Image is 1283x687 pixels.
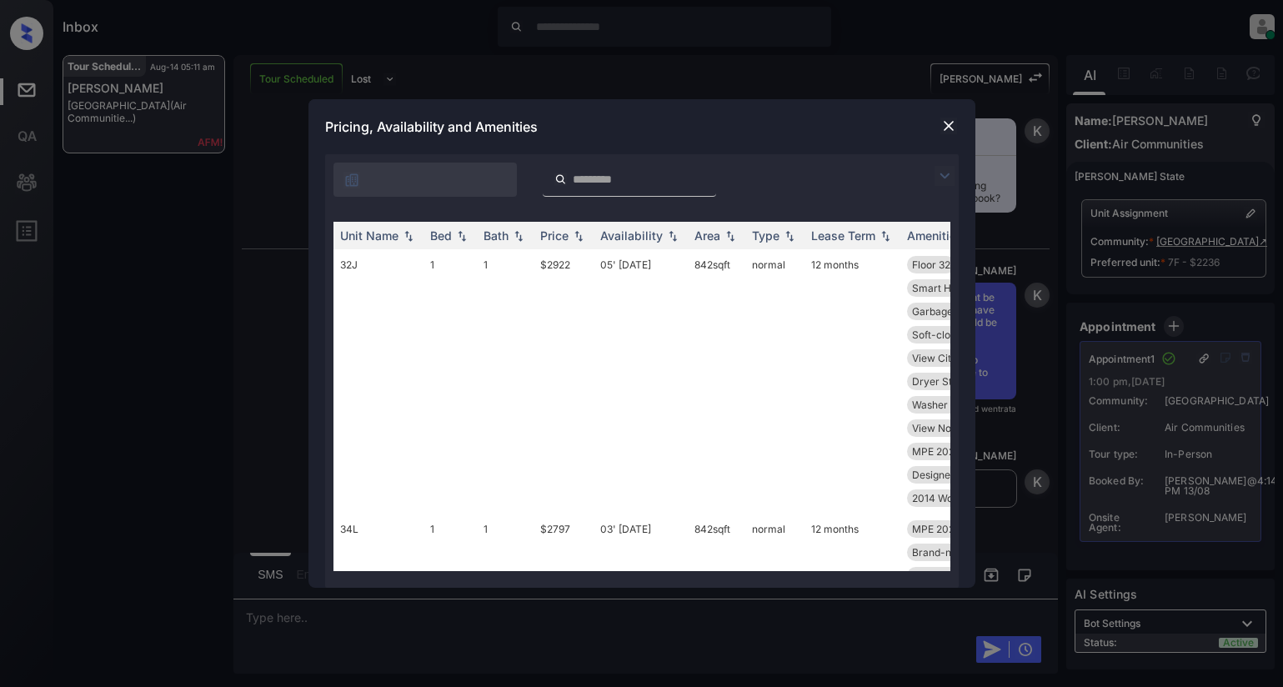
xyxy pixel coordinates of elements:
div: Bed [430,228,452,243]
td: $2922 [534,249,594,514]
img: sorting [570,230,587,242]
div: Lease Term [811,228,875,243]
span: MPE 2023 Pool F... [912,523,1000,535]
td: 1 [423,249,477,514]
div: Pricing, Availability and Amenities [308,99,975,154]
img: sorting [510,230,527,242]
div: Price [540,228,569,243]
td: 842 sqft [688,249,745,514]
span: Dryer Stackable [912,375,990,388]
span: Designer Cabine... [912,469,998,481]
td: normal [745,249,804,514]
img: sorting [664,230,681,242]
span: 2014 Wood Floor... [912,492,998,504]
td: 1 [477,249,534,514]
span: Washer Stackabl... [912,399,1000,411]
img: icon-zuma [554,172,567,187]
img: sorting [400,230,417,242]
div: Unit Name [340,228,398,243]
div: Type [752,228,779,243]
img: sorting [722,230,739,242]
div: Bath [484,228,509,243]
div: Availability [600,228,663,243]
span: MPE 2023 Pool F... [912,445,1000,458]
span: Garbage disposa... [912,305,999,318]
td: 12 months [804,249,900,514]
span: Soft-close Draw... [912,328,996,341]
img: close [940,118,957,134]
span: View City [912,569,957,582]
span: View City [912,352,957,364]
img: icon-zuma [935,166,955,186]
td: 32J [333,249,423,514]
div: Area [694,228,720,243]
td: 05' [DATE] [594,249,688,514]
div: Amenities [907,228,963,243]
img: sorting [781,230,798,242]
img: sorting [454,230,470,242]
img: icon-zuma [343,172,360,188]
span: Brand-new Kitch... [912,546,1000,559]
span: Floor 32 [912,258,950,271]
span: View North [912,422,965,434]
img: sorting [877,230,894,242]
span: Smart Home Ther... [912,282,1004,294]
